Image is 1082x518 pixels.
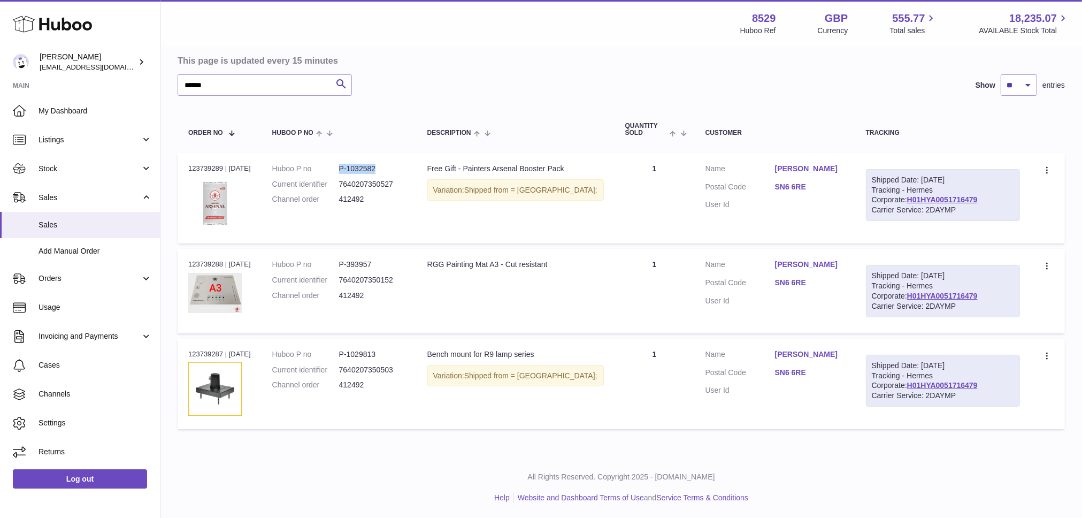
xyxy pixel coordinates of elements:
[39,360,152,370] span: Cases
[615,249,695,333] td: 1
[907,195,978,204] a: H01HYA0051716479
[705,368,775,380] dt: Postal Code
[272,275,339,285] dt: Current identifier
[427,164,604,174] div: Free Gift - Painters Arsenal Booster Pack
[656,493,748,502] a: Service Terms & Conditions
[427,260,604,270] div: RGG Painting Mat A3 - Cut resistant
[188,260,251,269] div: 123739288 | [DATE]
[339,164,406,174] dd: P-1032582
[188,273,242,313] img: painting-mat-A3.jpg
[427,129,471,136] span: Description
[40,63,157,71] span: [EMAIL_ADDRESS][DOMAIN_NAME]
[892,11,925,26] span: 555.77
[494,493,510,502] a: Help
[866,169,1020,222] div: Tracking - Hermes Corporate:
[339,194,406,204] dd: 412492
[866,355,1020,407] div: Tracking - Hermes Corporate:
[39,389,152,399] span: Channels
[889,11,937,36] a: 555.77 Total sales
[705,349,775,362] dt: Name
[39,164,141,174] span: Stock
[188,177,242,230] img: Redgrass-painters-arsenal-booster-cards.jpg
[427,179,604,201] div: Variation:
[705,296,775,306] dt: User Id
[705,164,775,177] dt: Name
[339,365,406,375] dd: 7640207350503
[907,292,978,300] a: H01HYA0051716479
[39,273,141,284] span: Orders
[907,381,978,390] a: H01HYA0051716479
[272,164,339,174] dt: Huboo P no
[818,26,848,36] div: Currency
[272,365,339,375] dt: Current identifier
[13,469,147,489] a: Log out
[976,80,995,90] label: Show
[775,182,845,192] a: SN6 6RE
[39,193,141,203] span: Sales
[740,26,776,36] div: Huboo Ref
[272,291,339,301] dt: Channel order
[872,361,1014,371] div: Shipped Date: [DATE]
[752,11,776,26] strong: 8529
[178,55,1062,66] h3: This page is updated every 15 minutes
[169,472,1073,482] p: All Rights Reserved. Copyright 2025 - [DOMAIN_NAME]
[705,182,775,195] dt: Postal Code
[427,365,604,387] div: Variation:
[339,260,406,270] dd: P-393957
[272,380,339,390] dt: Channel order
[518,493,644,502] a: Website and Dashboard Terms of Use
[188,349,251,359] div: 123739287 | [DATE]
[272,179,339,189] dt: Current identifier
[39,106,152,116] span: My Dashboard
[705,278,775,291] dt: Postal Code
[979,11,1069,36] a: 18,235.07 AVAILABLE Stock Total
[872,391,1014,401] div: Carrier Service: 2DAYMP
[615,153,695,243] td: 1
[979,26,1069,36] span: AVAILABLE Stock Total
[339,179,406,189] dd: 7640207350527
[825,11,848,26] strong: GBP
[39,135,141,145] span: Listings
[339,291,406,301] dd: 412492
[872,271,1014,281] div: Shipped Date: [DATE]
[339,275,406,285] dd: 7640207350152
[464,371,597,380] span: Shipped from = [GEOGRAPHIC_DATA];
[615,339,695,429] td: 1
[339,349,406,360] dd: P-1029813
[625,123,667,136] span: Quantity Sold
[705,200,775,210] dt: User Id
[866,129,1020,136] div: Tracking
[775,278,845,288] a: SN6 6RE
[188,362,242,416] img: Bench-Mount-for-R9-series.avif
[39,331,141,341] span: Invoicing and Payments
[889,26,937,36] span: Total sales
[272,349,339,360] dt: Huboo P no
[39,246,152,256] span: Add Manual Order
[272,129,313,136] span: Huboo P no
[39,447,152,457] span: Returns
[188,129,223,136] span: Order No
[13,54,29,70] img: admin@redgrass.ch
[39,302,152,313] span: Usage
[272,194,339,204] dt: Channel order
[40,52,136,72] div: [PERSON_NAME]
[775,260,845,270] a: [PERSON_NAME]
[866,265,1020,317] div: Tracking - Hermes Corporate:
[188,164,251,173] div: 123739289 | [DATE]
[775,368,845,378] a: SN6 6RE
[39,418,152,428] span: Settings
[705,129,845,136] div: Customer
[1042,80,1065,90] span: entries
[872,175,1014,185] div: Shipped Date: [DATE]
[775,349,845,360] a: [PERSON_NAME]
[1009,11,1057,26] span: 18,235.07
[872,301,1014,311] div: Carrier Service: 2DAYMP
[464,186,597,194] span: Shipped from = [GEOGRAPHIC_DATA];
[339,380,406,390] dd: 412492
[514,493,748,503] li: and
[872,205,1014,215] div: Carrier Service: 2DAYMP
[272,260,339,270] dt: Huboo P no
[705,260,775,272] dt: Name
[775,164,845,174] a: [PERSON_NAME]
[427,349,604,360] div: Bench mount for R9 lamp series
